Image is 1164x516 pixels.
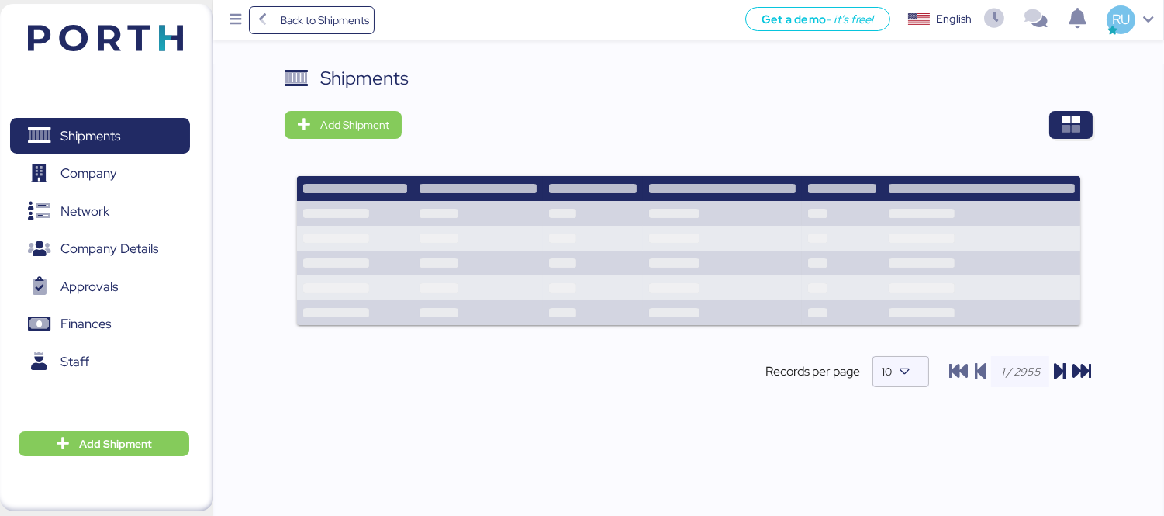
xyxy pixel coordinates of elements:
[280,11,369,29] span: Back to Shipments
[320,64,409,92] div: Shipments
[10,156,190,192] a: Company
[320,116,389,134] span: Add Shipment
[60,275,118,298] span: Approvals
[249,6,375,34] a: Back to Shipments
[10,231,190,267] a: Company Details
[1112,9,1130,29] span: RU
[991,356,1049,387] input: 1 / 2955
[60,200,109,223] span: Network
[765,362,860,381] span: Records per page
[60,125,120,147] span: Shipments
[10,344,190,379] a: Staff
[60,313,111,335] span: Finances
[936,11,972,27] div: English
[60,237,158,260] span: Company Details
[60,162,117,185] span: Company
[79,435,152,453] span: Add Shipment
[285,111,402,139] button: Add Shipment
[10,118,190,154] a: Shipments
[60,351,89,373] span: Staff
[10,268,190,304] a: Approvals
[19,431,189,456] button: Add Shipment
[223,7,249,33] button: Menu
[882,365,892,379] span: 10
[10,306,190,342] a: Finances
[10,193,190,229] a: Network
